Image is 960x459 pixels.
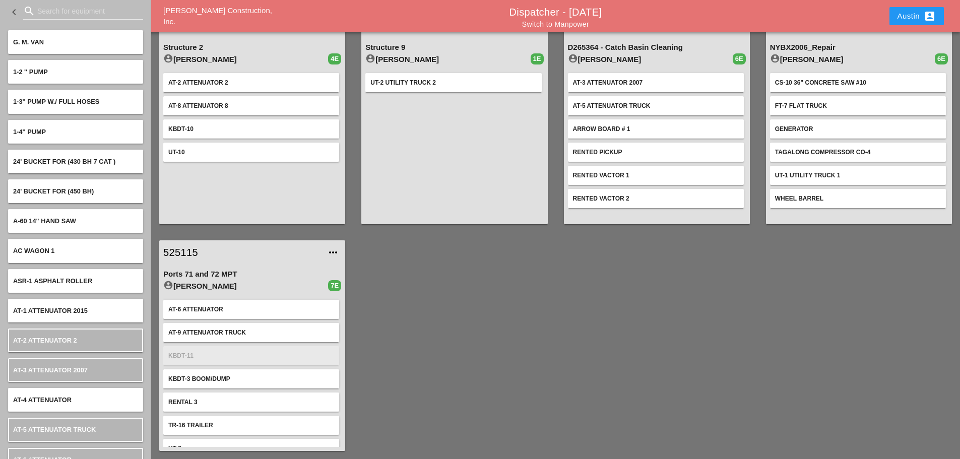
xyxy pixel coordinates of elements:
[13,426,96,433] span: AT-5 Attenuator Truck
[13,247,54,254] span: AC Wagon 1
[509,7,602,18] a: Dispatcher - [DATE]
[770,53,780,63] i: account_circle
[168,351,334,360] div: KBDT-11
[775,124,941,134] div: Generator
[775,194,941,203] div: Wheel Barrel
[924,10,936,22] i: account_box
[370,78,536,87] div: UT-2 Utility Truck 2
[13,366,88,374] span: AT-3 Attenuator 2007
[168,374,334,383] div: KBDT-3 Boom/Dump
[328,280,341,291] div: 7E
[573,124,739,134] div: Arrow Board # 1
[775,101,941,110] div: FT-7 Flat Truck
[23,5,35,17] i: search
[898,10,936,22] div: Austin
[168,148,334,157] div: UT-10
[168,421,334,430] div: TR-16 Trailer
[365,42,543,53] div: Structure 9
[13,68,48,76] span: 1-2 '' PUMP
[163,280,173,290] i: account_circle
[568,42,746,53] div: D265364 - Catch Basin Cleaning
[168,124,334,134] div: KBDT-10
[13,187,94,195] span: 24' BUCKET FOR (450 BH)
[168,101,334,110] div: AT-8 ATTENUATOR 8
[328,53,341,64] div: 4E
[37,3,129,19] input: Search for equipment
[168,305,334,314] div: AT-6 Attenuator
[168,328,334,337] div: AT-9 Attenuator Truck
[13,277,92,285] span: ASR-1 Asphalt roller
[775,78,941,87] div: CS-10 36" Concrete saw #10
[13,307,88,314] span: AT-1 Attenuator 2015
[775,171,941,180] div: UT-1 Utility Truck 1
[568,53,733,65] div: [PERSON_NAME]
[365,53,530,65] div: [PERSON_NAME]
[163,245,321,260] a: 525115
[163,42,341,53] div: Structure 2
[573,194,739,203] div: Rented Vactor 2
[13,98,99,105] span: 1-3'' PUMP W./ FULL HOSES
[573,148,739,157] div: Rented Pickup
[327,246,339,258] i: more_horiz
[733,53,746,64] div: 6E
[770,53,935,65] div: [PERSON_NAME]
[522,20,589,28] a: Switch to Manpower
[573,101,739,110] div: AT-5 Attenuator Truck
[13,128,46,136] span: 1-4'' PUMP
[770,42,948,53] div: NYBX2006_Repair
[13,217,76,225] span: A-60 14" hand saw
[573,78,739,87] div: AT-3 Attenuator 2007
[168,398,334,407] div: Rental 3
[13,38,44,46] span: G. M. VAN
[168,78,334,87] div: AT-2 Attenuator 2
[163,53,328,65] div: [PERSON_NAME]
[13,396,72,404] span: AT-4 Attenuator
[889,7,944,25] button: Austin
[163,53,173,63] i: account_circle
[8,6,20,18] i: keyboard_arrow_left
[775,148,941,157] div: Tagalong Compressor CO-4
[163,6,272,26] a: [PERSON_NAME] Construction, Inc.
[163,280,328,292] div: [PERSON_NAME]
[13,337,77,344] span: AT-2 Attenuator 2
[163,269,341,280] div: Ports 71 and 72 MPT
[573,171,739,180] div: Rented Vactor 1
[531,53,544,64] div: 1E
[365,53,375,63] i: account_circle
[13,158,115,165] span: 24' BUCKET FOR (430 BH 7 CAT )
[568,53,578,63] i: account_circle
[935,53,948,64] div: 6E
[168,444,334,453] div: UT-3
